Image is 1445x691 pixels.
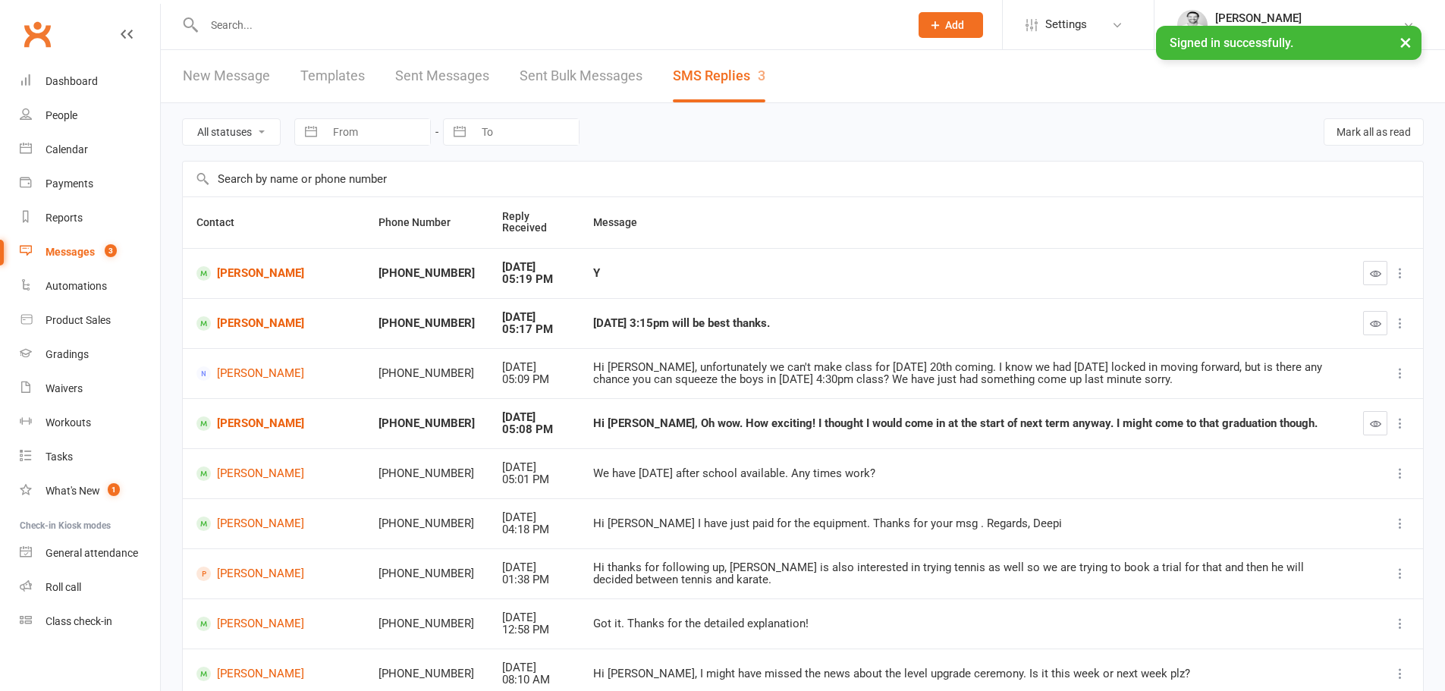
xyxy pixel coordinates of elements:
[46,280,107,292] div: Automations
[20,201,160,235] a: Reports
[1392,26,1419,58] button: ×
[593,561,1336,586] div: Hi thanks for following up, [PERSON_NAME] is also interested in trying tennis as well so we are t...
[196,316,351,331] a: [PERSON_NAME]
[199,14,899,36] input: Search...
[46,416,91,429] div: Workouts
[365,197,488,248] th: Phone Number
[20,440,160,474] a: Tasks
[502,661,566,674] div: [DATE]
[20,64,160,99] a: Dashboard
[502,461,566,474] div: [DATE]
[196,517,351,531] a: [PERSON_NAME]
[46,547,138,559] div: General attendance
[20,338,160,372] a: Gradings
[520,50,642,102] a: Sent Bulk Messages
[502,573,566,586] div: 01:38 PM
[1215,25,1403,39] div: Black Belt Martial Arts [PERSON_NAME]
[18,15,56,53] a: Clubworx
[593,267,1336,280] div: Y
[502,373,566,386] div: 05:09 PM
[1170,36,1293,50] span: Signed in successfully.
[196,466,351,481] a: [PERSON_NAME]
[46,75,98,87] div: Dashboard
[105,244,117,257] span: 3
[46,382,83,394] div: Waivers
[183,197,365,248] th: Contact
[379,267,475,280] div: [PHONE_NUMBER]
[593,517,1336,530] div: Hi [PERSON_NAME] I have just paid for the equipment. Thanks for your msg . Regards, Deepi
[20,167,160,201] a: Payments
[379,467,475,480] div: [PHONE_NUMBER]
[502,423,566,436] div: 05:08 PM
[196,617,351,631] a: [PERSON_NAME]
[758,68,765,83] div: 3
[502,511,566,524] div: [DATE]
[1045,8,1087,42] span: Settings
[46,143,88,155] div: Calendar
[20,406,160,440] a: Workouts
[196,366,351,381] a: [PERSON_NAME]
[46,212,83,224] div: Reports
[379,317,475,330] div: [PHONE_NUMBER]
[379,367,475,380] div: [PHONE_NUMBER]
[593,361,1336,386] div: Hi [PERSON_NAME], unfortunately we can't make class for [DATE] 20th coming. I know we had [DATE] ...
[502,623,566,636] div: 12:58 PM
[502,523,566,536] div: 04:18 PM
[593,317,1336,330] div: [DATE] 3:15pm will be best thanks.
[20,605,160,639] a: Class kiosk mode
[593,667,1336,680] div: Hi [PERSON_NAME], I might have missed the news about the level upgrade ceremony. Is it this week ...
[20,536,160,570] a: General attendance kiosk mode
[20,269,160,303] a: Automations
[379,667,475,680] div: [PHONE_NUMBER]
[46,246,95,258] div: Messages
[473,119,579,145] input: To
[46,615,112,627] div: Class check-in
[46,109,77,121] div: People
[1177,10,1208,40] img: thumb_image1546143763.png
[20,372,160,406] a: Waivers
[183,162,1423,196] input: Search by name or phone number
[593,467,1336,480] div: We have [DATE] after school available. Any times work?
[46,451,73,463] div: Tasks
[300,50,365,102] a: Templates
[502,674,566,686] div: 08:10 AM
[379,517,475,530] div: [PHONE_NUMBER]
[46,581,81,593] div: Roll call
[46,348,89,360] div: Gradings
[325,119,430,145] input: From
[580,197,1349,248] th: Message
[488,197,580,248] th: Reply Received
[46,314,111,326] div: Product Sales
[1324,118,1424,146] button: Mark all as read
[593,617,1336,630] div: Got it. Thanks for the detailed explanation!
[20,570,160,605] a: Roll call
[183,50,270,102] a: New Message
[379,567,475,580] div: [PHONE_NUMBER]
[593,417,1336,430] div: Hi [PERSON_NAME], Oh wow. How exciting! I thought I would come in at the start of next term anywa...
[502,561,566,574] div: [DATE]
[673,50,765,102] a: SMS Replies3
[502,311,566,324] div: [DATE]
[196,266,351,281] a: [PERSON_NAME]
[108,483,120,496] span: 1
[502,411,566,424] div: [DATE]
[502,323,566,336] div: 05:17 PM
[1215,11,1403,25] div: [PERSON_NAME]
[945,19,964,31] span: Add
[379,417,475,430] div: [PHONE_NUMBER]
[20,235,160,269] a: Messages 3
[20,474,160,508] a: What's New1
[196,667,351,681] a: [PERSON_NAME]
[502,261,566,274] div: [DATE]
[20,99,160,133] a: People
[196,567,351,581] a: [PERSON_NAME]
[196,416,351,431] a: [PERSON_NAME]
[379,617,475,630] div: [PHONE_NUMBER]
[502,473,566,486] div: 05:01 PM
[502,361,566,374] div: [DATE]
[502,273,566,286] div: 05:19 PM
[46,177,93,190] div: Payments
[395,50,489,102] a: Sent Messages
[919,12,983,38] button: Add
[20,133,160,167] a: Calendar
